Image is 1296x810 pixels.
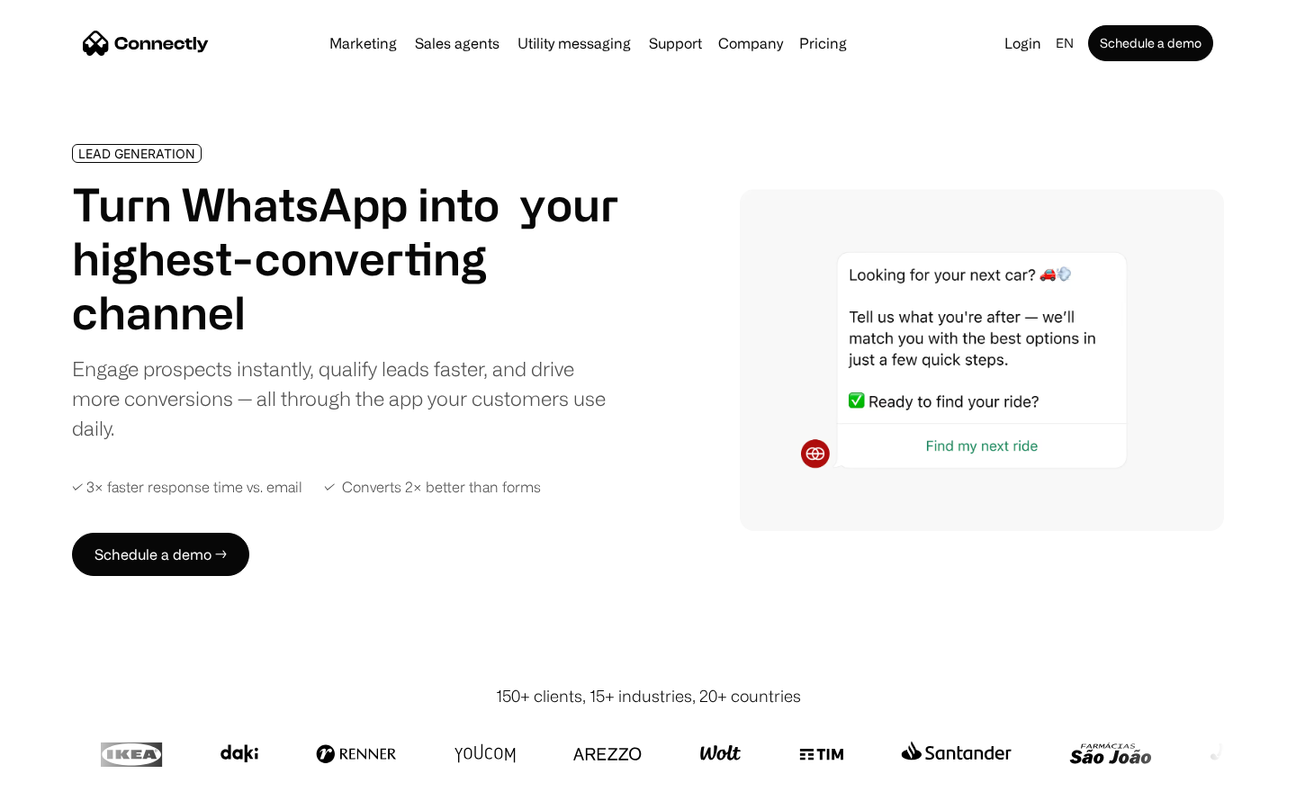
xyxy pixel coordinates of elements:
[510,36,638,50] a: Utility messaging
[18,777,108,804] aside: Language selected: English
[1056,31,1074,56] div: en
[642,36,709,50] a: Support
[78,147,195,160] div: LEAD GENERATION
[72,479,302,496] div: ✓ 3× faster response time vs. email
[718,31,783,56] div: Company
[1088,25,1213,61] a: Schedule a demo
[324,479,541,496] div: ✓ Converts 2× better than forms
[792,36,854,50] a: Pricing
[72,354,619,443] div: Engage prospects instantly, qualify leads faster, and drive more conversions — all through the ap...
[408,36,507,50] a: Sales agents
[72,533,249,576] a: Schedule a demo →
[496,684,801,708] div: 150+ clients, 15+ industries, 20+ countries
[322,36,404,50] a: Marketing
[36,778,108,804] ul: Language list
[997,31,1048,56] a: Login
[72,177,619,339] h1: Turn WhatsApp into your highest-converting channel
